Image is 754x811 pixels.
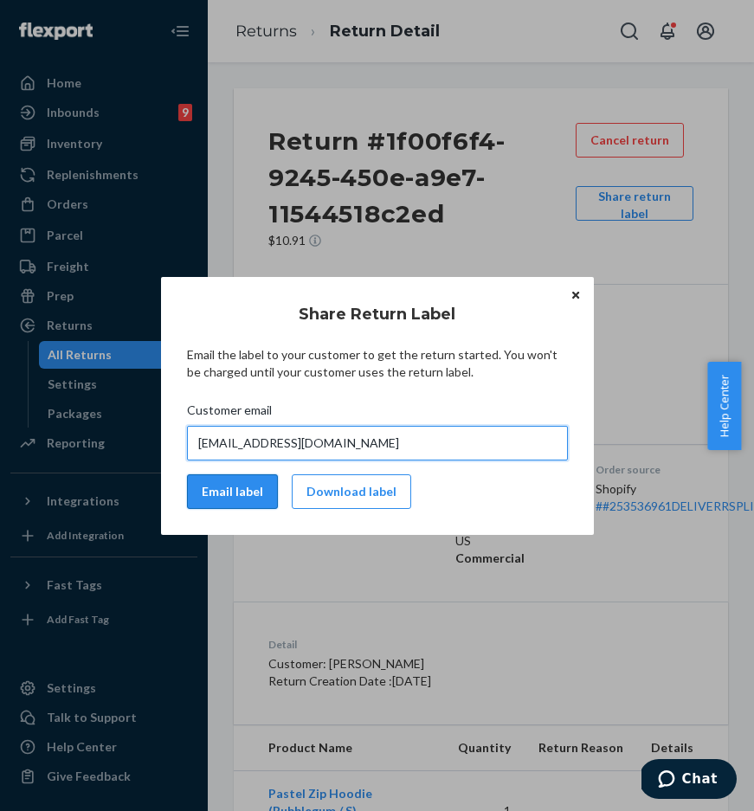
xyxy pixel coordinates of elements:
button: Close [567,286,584,305]
button: Email label [187,474,278,509]
p: Email the label to your customer to get the return started. You won't be charged until your custo... [187,346,568,381]
h3: Share Return Label [299,303,455,325]
span: Customer email [187,402,272,426]
span: Chat [41,12,76,28]
button: Download label [292,474,411,509]
input: Customer email [187,426,568,460]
